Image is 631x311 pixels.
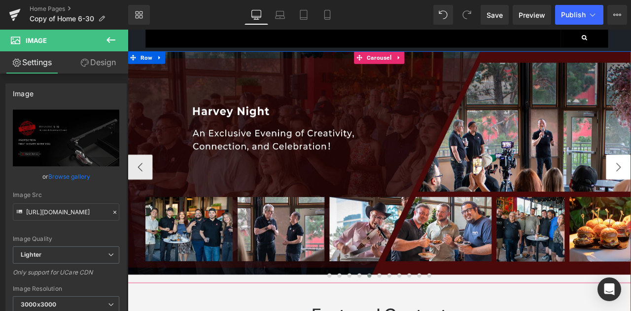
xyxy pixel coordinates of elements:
[128,5,150,25] a: New Library
[268,5,292,25] a: Laptop
[13,203,119,221] input: Link
[13,171,119,182] div: or
[13,192,119,198] div: Image Src
[13,269,119,283] div: Only support for UCare CDN
[30,5,128,13] a: Home Pages
[315,5,339,25] a: Mobile
[292,5,315,25] a: Tablet
[607,5,627,25] button: More
[13,26,32,40] span: Row
[30,15,94,23] span: Copy of Home 6-30
[26,37,47,44] span: Image
[555,5,603,25] button: Publish
[21,251,41,258] b: Lighter
[21,301,56,308] b: 3000x3000
[519,10,545,20] span: Preview
[13,84,34,98] div: Image
[513,5,551,25] a: Preview
[13,285,119,292] div: Image Resolution
[433,5,453,25] button: Undo
[32,26,44,40] a: Expand / Collapse
[315,26,328,40] a: Expand / Collapse
[245,5,268,25] a: Desktop
[597,277,621,301] div: Open Intercom Messenger
[487,10,503,20] span: Save
[66,51,130,74] a: Design
[457,5,477,25] button: Redo
[13,235,119,242] div: Image Quality
[281,26,315,40] span: Carousel
[48,168,90,185] a: Browse gallery
[561,11,586,19] span: Publish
